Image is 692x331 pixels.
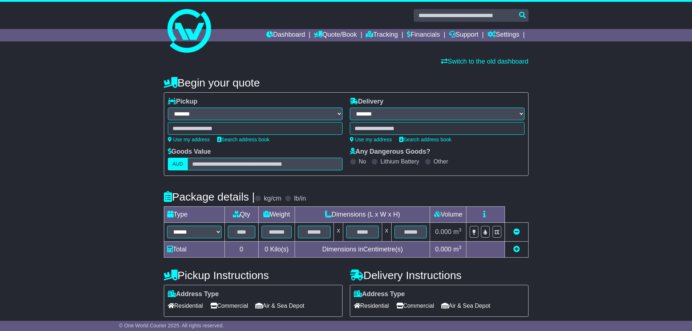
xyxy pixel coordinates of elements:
[449,29,478,41] a: Support
[396,300,434,311] span: Commercial
[513,228,520,235] a: Remove this item
[224,207,258,223] td: Qty
[441,300,490,311] span: Air & Sea Depot
[430,207,466,223] td: Volume
[217,137,270,142] a: Search address book
[407,29,440,41] a: Financials
[224,242,258,258] td: 0
[399,137,452,142] a: Search address book
[380,158,419,165] label: Lithium Battery
[295,207,430,223] td: Dimensions (L x W x H)
[435,246,452,253] span: 0.000
[366,29,398,41] a: Tracking
[359,158,366,165] label: No
[453,228,462,235] span: m
[164,269,343,281] h4: Pickup Instructions
[295,242,430,258] td: Dimensions in Centimetre(s)
[435,228,452,235] span: 0.000
[168,158,188,170] label: AUD
[119,323,224,328] span: © One World Courier 2025. All rights reserved.
[168,137,210,142] a: Use my address
[350,137,392,142] a: Use my address
[350,269,529,281] h4: Delivery Instructions
[487,29,519,41] a: Settings
[354,300,389,311] span: Residential
[453,246,462,253] span: m
[210,300,248,311] span: Commercial
[164,242,224,258] td: Total
[266,29,305,41] a: Dashboard
[459,245,462,250] sup: 3
[264,195,281,203] label: kg/cm
[255,300,304,311] span: Air & Sea Depot
[350,148,430,156] label: Any Dangerous Goods?
[459,227,462,233] sup: 3
[294,195,306,203] label: lb/in
[168,98,198,106] label: Pickup
[382,223,391,242] td: x
[164,207,224,223] td: Type
[350,98,384,106] label: Delivery
[334,223,343,242] td: x
[168,290,219,298] label: Address Type
[168,148,211,156] label: Goods Value
[434,158,448,165] label: Other
[354,290,405,298] label: Address Type
[258,242,295,258] td: Kilo(s)
[441,58,528,65] a: Switch to the old dashboard
[314,29,357,41] a: Quote/Book
[264,246,268,253] span: 0
[164,191,255,203] h4: Package details |
[258,207,295,223] td: Weight
[168,300,203,311] span: Residential
[164,77,529,89] h4: Begin your quote
[513,246,520,253] a: Add new item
